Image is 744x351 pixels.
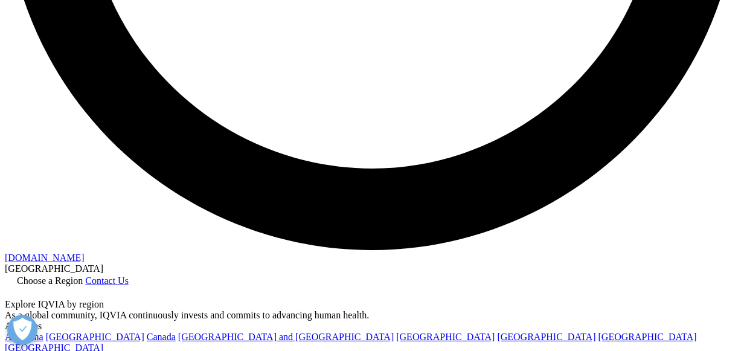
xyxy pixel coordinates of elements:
div: [GEOGRAPHIC_DATA] [5,263,739,274]
a: Canada [147,332,176,342]
button: Open Preferences [7,315,37,345]
a: Argentina [5,332,43,342]
a: [GEOGRAPHIC_DATA] and [GEOGRAPHIC_DATA] [178,332,394,342]
a: [DOMAIN_NAME] [5,253,85,263]
div: Americas [5,321,739,332]
a: [GEOGRAPHIC_DATA] [497,332,595,342]
a: Contact Us [85,275,129,286]
div: Explore IQVIA by region [5,299,739,310]
div: As a global community, IQVIA continuously invests and commits to advancing human health. [5,310,739,321]
a: [GEOGRAPHIC_DATA] [396,332,495,342]
span: Choose a Region [17,275,83,286]
a: [GEOGRAPHIC_DATA] [598,332,697,342]
a: [GEOGRAPHIC_DATA] [46,332,144,342]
